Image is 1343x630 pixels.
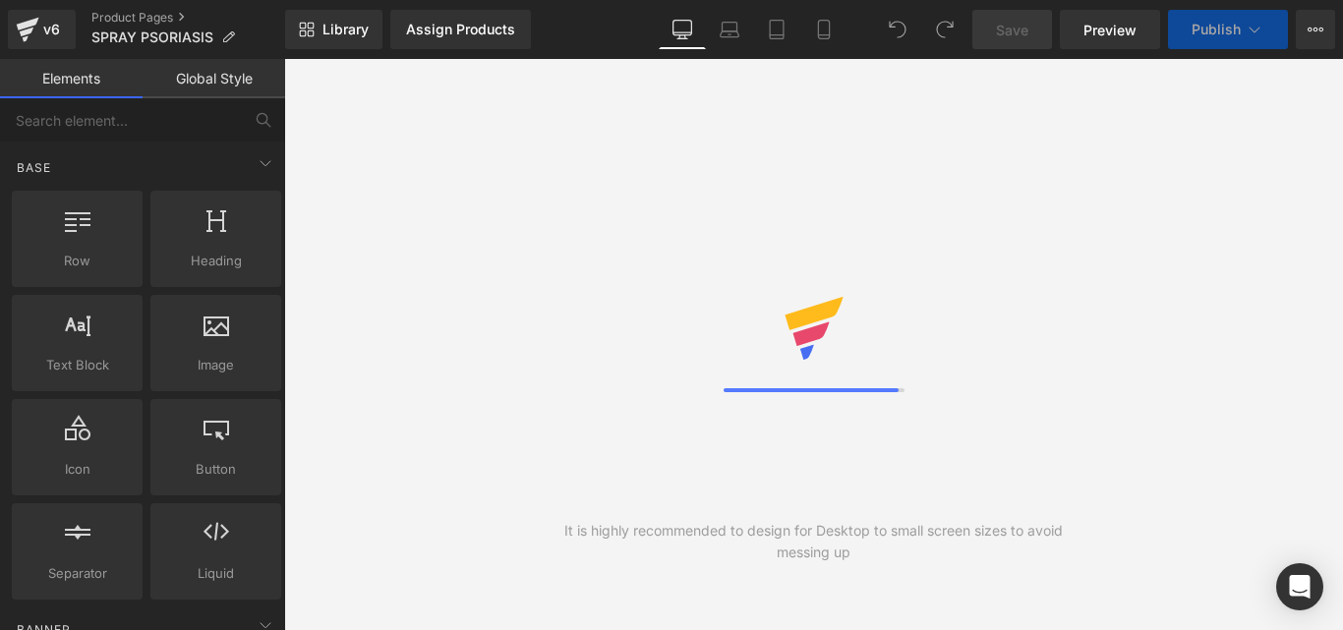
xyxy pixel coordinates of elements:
[91,29,213,45] span: SPRAY PSORIASIS
[925,10,964,49] button: Redo
[156,563,275,584] span: Liquid
[39,17,64,42] div: v6
[156,251,275,271] span: Heading
[753,10,800,49] a: Tablet
[406,22,515,37] div: Assign Products
[91,10,285,26] a: Product Pages
[15,158,53,177] span: Base
[18,563,137,584] span: Separator
[800,10,847,49] a: Mobile
[1192,22,1241,37] span: Publish
[156,355,275,375] span: Image
[1060,10,1160,49] a: Preview
[143,59,285,98] a: Global Style
[156,459,275,480] span: Button
[1276,563,1323,610] div: Open Intercom Messenger
[706,10,753,49] a: Laptop
[1296,10,1335,49] button: More
[322,21,369,38] span: Library
[18,355,137,375] span: Text Block
[18,251,137,271] span: Row
[1083,20,1137,40] span: Preview
[8,10,76,49] a: v6
[996,20,1028,40] span: Save
[549,520,1079,563] div: It is highly recommended to design for Desktop to small screen sizes to avoid messing up
[1168,10,1288,49] button: Publish
[878,10,917,49] button: Undo
[285,10,382,49] a: New Library
[659,10,706,49] a: Desktop
[18,459,137,480] span: Icon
